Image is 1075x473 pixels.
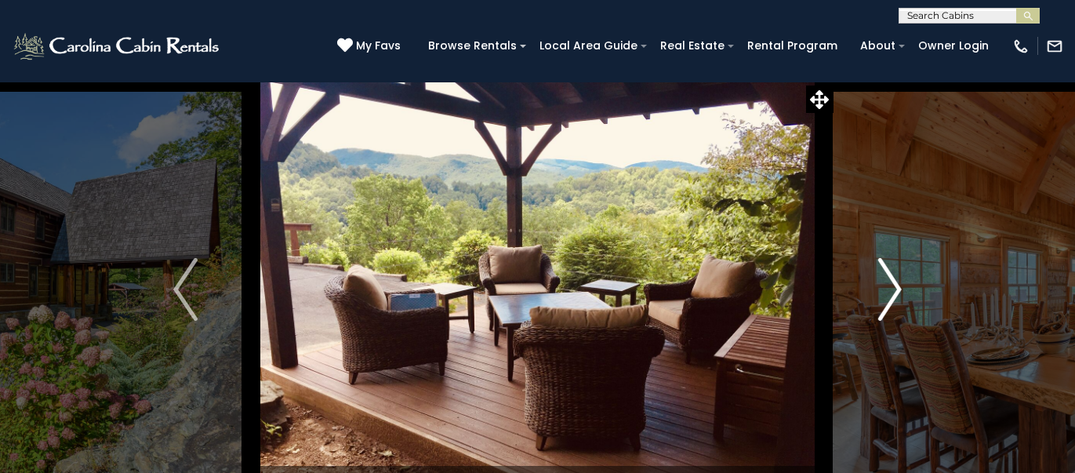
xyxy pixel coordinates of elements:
a: Rental Program [739,34,845,58]
a: Browse Rentals [420,34,525,58]
img: arrow [877,258,901,321]
a: My Favs [337,38,405,55]
span: My Favs [356,38,401,54]
img: mail-regular-white.png [1046,38,1063,55]
img: White-1-2.png [12,31,223,62]
img: arrow [173,258,197,321]
a: Real Estate [652,34,732,58]
img: phone-regular-white.png [1012,38,1030,55]
a: About [852,34,903,58]
a: Owner Login [910,34,997,58]
a: Local Area Guide [532,34,645,58]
